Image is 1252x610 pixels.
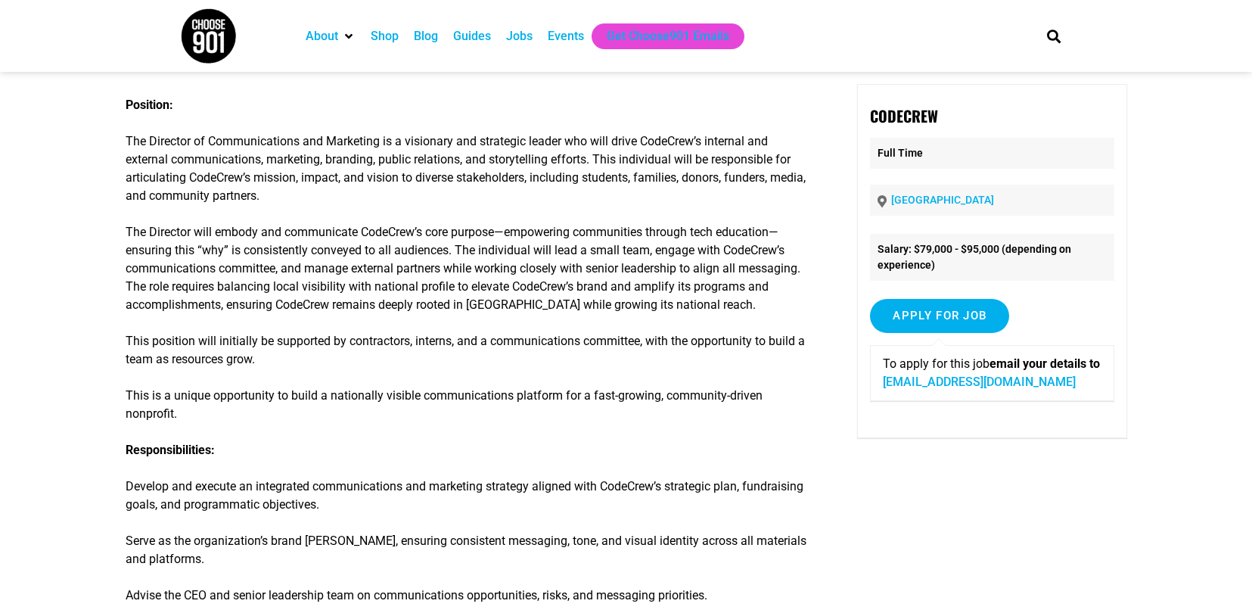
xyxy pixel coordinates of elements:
strong: CodeCrew [870,104,938,127]
strong: Position: [126,98,173,112]
p: Serve as the organization’s brand [PERSON_NAME], ensuring consistent messaging, tone, and visual ... [126,532,808,568]
p: This position will initially be supported by contractors, interns, and a communications committee... [126,332,808,369]
div: Search [1041,23,1066,48]
a: Guides [453,27,491,45]
p: The Director of Communications and Marketing is a visionary and strategic leader who will drive C... [126,132,808,205]
a: Shop [371,27,399,45]
a: Jobs [506,27,533,45]
a: [GEOGRAPHIC_DATA] [891,194,994,206]
a: Blog [414,27,438,45]
p: This is a unique opportunity to build a nationally visible communications platform for a fast-gro... [126,387,808,423]
li: Salary: $79,000 - $95,000 (depending on experience) [870,234,1114,281]
strong: Responsibilities: [126,443,215,457]
a: Events [548,27,584,45]
div: About [298,23,363,49]
p: To apply for this job [883,355,1101,391]
p: Advise the CEO and senior leadership team on communications opportunities, risks, and messaging p... [126,587,808,605]
nav: Main nav [298,23,1021,49]
input: Apply for job [870,299,1009,333]
p: Develop and execute an integrated communications and marketing strategy aligned with CodeCrew’s s... [126,441,808,514]
strong: email your details to [989,356,1100,371]
a: About [306,27,338,45]
p: The Director will embody and communicate CodeCrew’s core purpose—empowering communities through t... [126,223,808,314]
p: Full Time [870,138,1114,169]
a: [EMAIL_ADDRESS][DOMAIN_NAME] [883,375,1076,389]
a: Get Choose901 Emails [607,27,729,45]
